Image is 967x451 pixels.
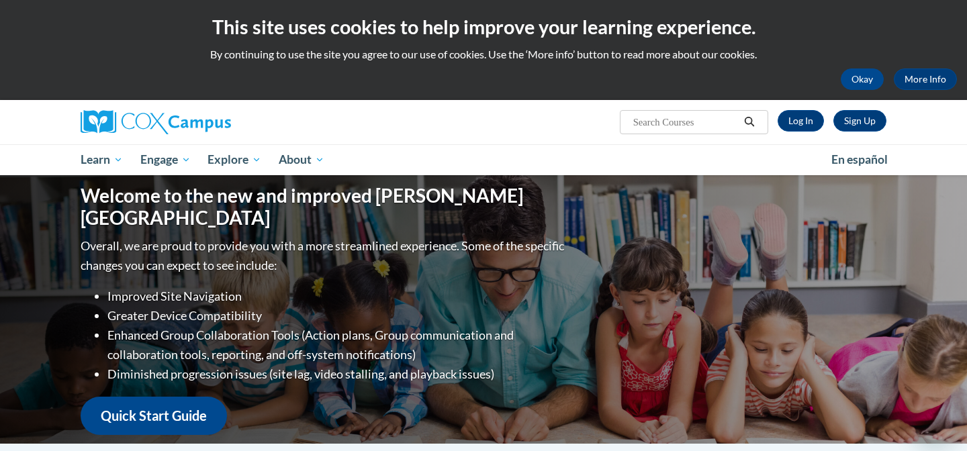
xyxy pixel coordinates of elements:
[823,146,896,174] a: En español
[833,110,886,132] a: Register
[279,152,324,168] span: About
[739,114,759,130] button: Search
[81,152,123,168] span: Learn
[632,114,739,130] input: Search Courses
[208,152,261,168] span: Explore
[841,68,884,90] button: Okay
[107,364,567,384] li: Diminished progression issues (site lag, video stalling, and playback issues)
[81,110,231,134] img: Cox Campus
[270,144,333,175] a: About
[60,144,907,175] div: Main menu
[199,144,270,175] a: Explore
[132,144,199,175] a: Engage
[107,306,567,325] li: Greater Device Compatibility
[81,397,227,435] a: Quick Start Guide
[107,287,567,306] li: Improved Site Navigation
[10,13,957,40] h2: This site uses cookies to help improve your learning experience.
[778,110,824,132] a: Log In
[913,397,956,440] iframe: Button to launch messaging window
[831,152,888,166] span: En español
[81,110,336,134] a: Cox Campus
[81,185,567,230] h1: Welcome to the new and improved [PERSON_NAME][GEOGRAPHIC_DATA]
[81,236,567,275] p: Overall, we are proud to provide you with a more streamlined experience. Some of the specific cha...
[107,325,567,364] li: Enhanced Group Collaboration Tools (Action plans, Group communication and collaboration tools, re...
[894,68,957,90] a: More Info
[72,144,132,175] a: Learn
[10,47,957,62] p: By continuing to use the site you agree to our use of cookies. Use the ‘More info’ button to read...
[140,152,191,168] span: Engage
